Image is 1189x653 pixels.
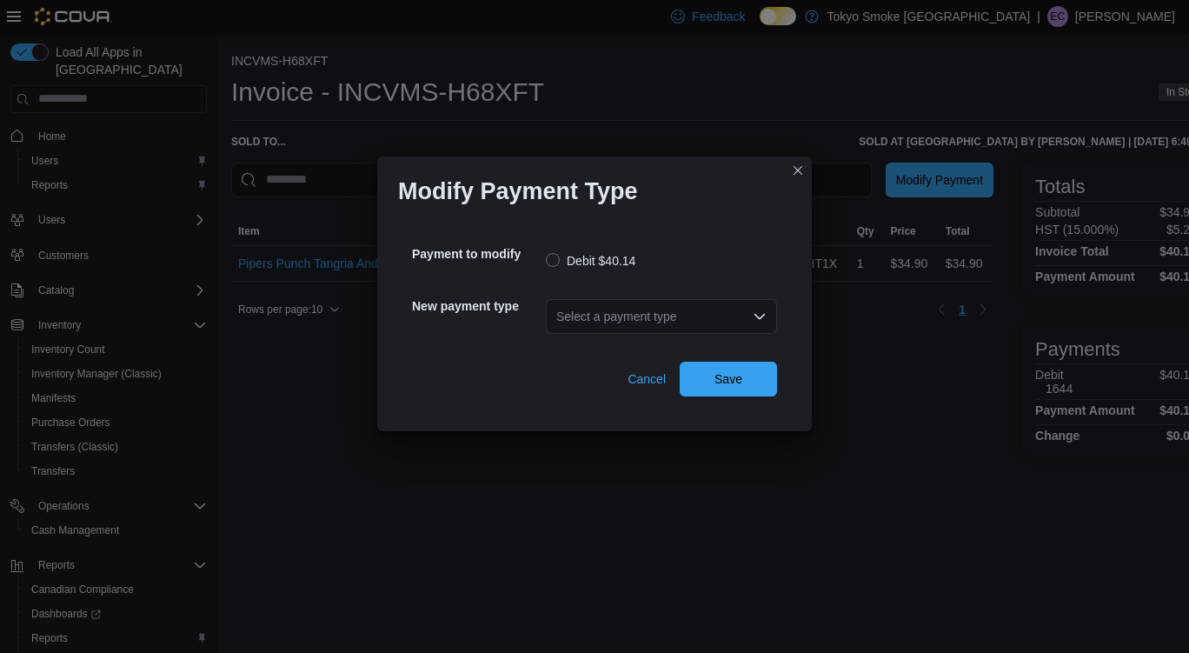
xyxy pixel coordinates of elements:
[546,250,635,271] label: Debit $40.14
[398,177,638,205] h1: Modify Payment Type
[556,306,558,327] input: Accessible screen reader label
[680,362,777,396] button: Save
[621,362,673,396] button: Cancel
[753,310,767,323] button: Open list of options
[412,237,542,271] h5: Payment to modify
[787,160,808,181] button: Closes this modal window
[412,289,542,323] h5: New payment type
[714,370,742,388] span: Save
[628,370,666,388] span: Cancel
